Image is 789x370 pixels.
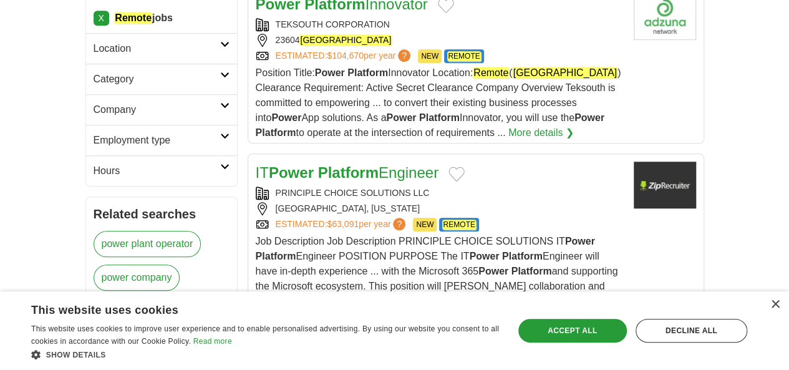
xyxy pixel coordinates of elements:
strong: Platform [502,251,543,261]
div: This website uses cookies [31,299,468,318]
span: NEW [418,49,442,63]
h2: Related searches [94,205,230,223]
strong: Power [386,112,416,123]
a: Employment type [86,125,237,155]
div: Close [770,300,780,309]
strong: Platform [419,112,460,123]
a: power plant operator [94,231,201,257]
em: Remote [114,12,152,24]
strong: Power [271,112,301,123]
strong: Platform [256,127,296,138]
em: [GEOGRAPHIC_DATA] [299,34,392,46]
div: Show details [31,348,500,361]
em: REMOTE [447,51,480,61]
span: ? [393,218,405,230]
span: $104,670 [327,51,363,61]
em: Remote [473,67,509,79]
strong: Platform [318,164,379,181]
a: Category [86,64,237,94]
a: More details ❯ [508,125,574,140]
span: This website uses cookies to improve user experience and to enable personalised advertising. By u... [31,324,499,346]
a: Company [86,94,237,125]
div: PRINCIPLE CHOICE SOLUTIONS LLC [256,187,624,200]
strong: Power [469,251,499,261]
div: 23604 [256,34,624,47]
a: Hours [86,155,237,186]
strong: Platform [256,251,296,261]
span: ? [398,49,410,62]
span: Position Title: Innovator Location: ( ) Clearance Requirement: Active Secret Clearance Company Ov... [256,67,621,138]
strong: Power [269,164,314,181]
div: TEKSOUTH CORPORATION [256,18,624,31]
h2: Employment type [94,133,220,148]
span: NEW [413,218,437,231]
em: REMOTE [442,220,475,230]
a: ESTIMATED:$104,670per year? [276,49,414,63]
strong: Power [565,236,595,246]
strong: Power [315,67,345,78]
h2: Category [94,72,220,87]
a: X [94,11,109,26]
em: [GEOGRAPHIC_DATA] [512,67,617,79]
div: Accept all [518,319,627,343]
button: Add to favorite jobs [448,167,465,182]
strong: Power [478,266,508,276]
a: ESTIMATED:$63,091per year? [276,218,409,231]
span: $63,091 [327,219,359,229]
div: [GEOGRAPHIC_DATA], [US_STATE] [256,202,624,215]
h2: Hours [94,163,220,178]
span: Show details [46,351,106,359]
img: Company logo [634,162,696,208]
strong: Power [574,112,604,123]
strong: Platform [347,67,388,78]
strong: jobs [114,12,173,24]
a: power company [94,265,180,291]
h2: Location [94,41,220,56]
strong: Platform [511,266,552,276]
a: Location [86,33,237,64]
a: ITPower PlatformEngineer [256,164,438,181]
h2: Company [94,102,220,117]
a: Read more, opens a new window [193,337,232,346]
div: Decline all [636,319,747,343]
span: Job Description Job Description PRINCIPLE CHOICE SOLUTIONS IT Engineer POSITION PURPOSE The IT En... [256,236,622,306]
